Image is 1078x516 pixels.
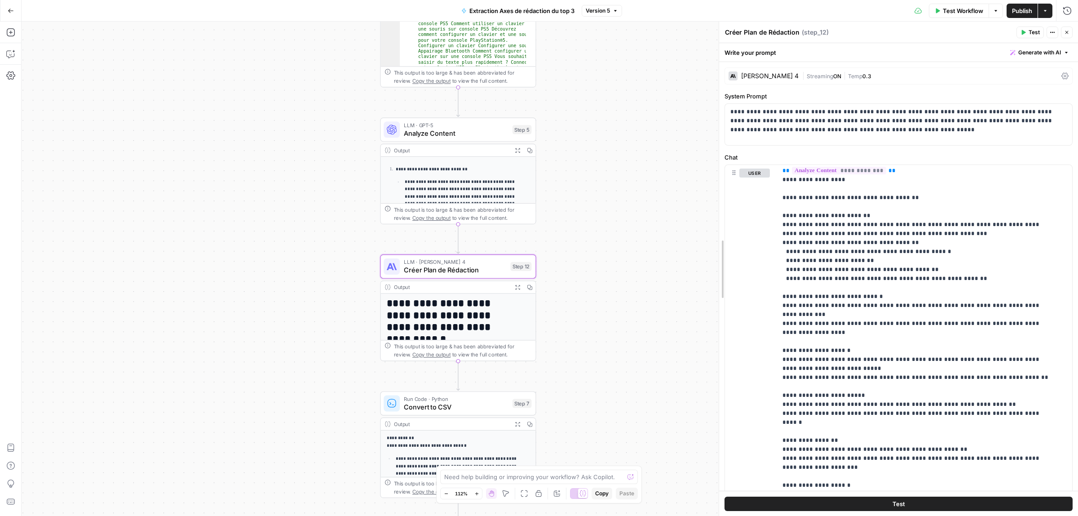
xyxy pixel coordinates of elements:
[394,146,508,154] div: Output
[404,258,506,266] span: LLM · [PERSON_NAME] 4
[592,488,612,499] button: Copy
[394,69,532,85] div: This output is too large & has been abbreviated for review. to view the full content.
[412,215,451,221] span: Copy the output
[404,128,508,138] span: Analyze Content
[510,262,531,271] div: Step 12
[1012,6,1032,15] span: Publish
[929,4,989,18] button: Test Workflow
[512,125,532,134] div: Step 5
[1007,4,1038,18] button: Publish
[457,224,460,253] g: Edge from step_5 to step_12
[394,480,532,496] div: This output is too large & has been abbreviated for review. to view the full content.
[412,489,451,494] span: Copy the output
[404,402,508,412] span: Convert to CSV
[394,420,508,428] div: Output
[456,4,580,18] button: Extraction Axes de rédaction du top 3
[512,399,532,408] div: Step 7
[582,5,622,17] button: Version 5
[457,361,460,390] g: Edge from step_12 to step_7
[404,395,508,403] span: Run Code · Python
[412,351,451,357] span: Copy the output
[943,6,983,15] span: Test Workflow
[404,265,506,275] span: Créer Plan de Rédaction
[404,121,508,129] span: LLM · GPT-5
[619,489,634,498] span: Paste
[616,488,638,499] button: Paste
[455,490,468,497] span: 112%
[394,283,508,291] div: Output
[457,88,460,116] g: Edge from step_4 to step_5
[469,6,574,15] span: Extraction Axes de rédaction du top 3
[586,7,610,15] span: Version 5
[394,343,532,359] div: This output is too large & has been abbreviated for review. to view the full content.
[595,489,609,498] span: Copy
[394,206,532,222] div: This output is too large & has been abbreviated for review. to view the full content.
[412,78,451,84] span: Copy the output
